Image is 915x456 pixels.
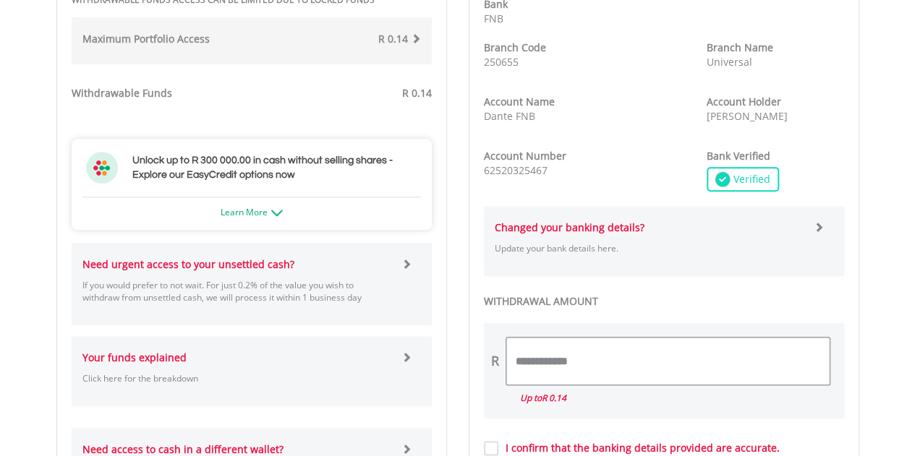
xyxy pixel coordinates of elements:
[484,95,555,108] strong: Account Name
[484,163,548,177] span: 62520325467
[82,257,294,271] strong: Need urgent access to your unsettled cash?
[491,352,499,371] div: R
[495,242,804,254] p: Update your bank details here.
[707,149,770,163] strong: Bank Verified
[86,152,118,184] img: ec-flower.svg
[271,210,283,216] img: ec-arrow-down.png
[707,55,752,69] span: Universal
[707,95,781,108] strong: Account Holder
[82,350,187,364] strong: Your funds explained
[484,40,546,54] strong: Branch Code
[730,172,770,186] span: Verified
[132,153,417,182] h3: Unlock up to R 300 000.00 in cash without selling shares - Explore our EasyCredit options now
[484,149,566,163] strong: Account Number
[707,40,773,54] strong: Branch Name
[221,206,283,218] a: Learn More
[484,55,519,69] span: 250655
[498,441,780,455] label: I confirm that the banking details provided are accurate.
[484,109,535,123] span: Dante FNB
[378,32,408,46] span: R 0.14
[402,86,432,100] span: R 0.14
[484,12,503,25] span: FNB
[82,32,210,46] strong: Maximum Portfolio Access
[82,372,391,384] p: Click here for the breakdown
[484,294,844,309] label: WITHDRAWAL AMOUNT
[82,279,391,304] p: If you would prefer to not wait. For just 0.2% of the value you wish to withdraw from unsettled c...
[542,392,566,404] span: R 0.14
[520,392,566,404] i: Up to
[707,109,788,123] span: [PERSON_NAME]
[82,442,284,456] strong: Need access to cash in a different wallet?
[72,86,172,100] strong: Withdrawable Funds
[495,220,644,234] strong: Changed your banking details?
